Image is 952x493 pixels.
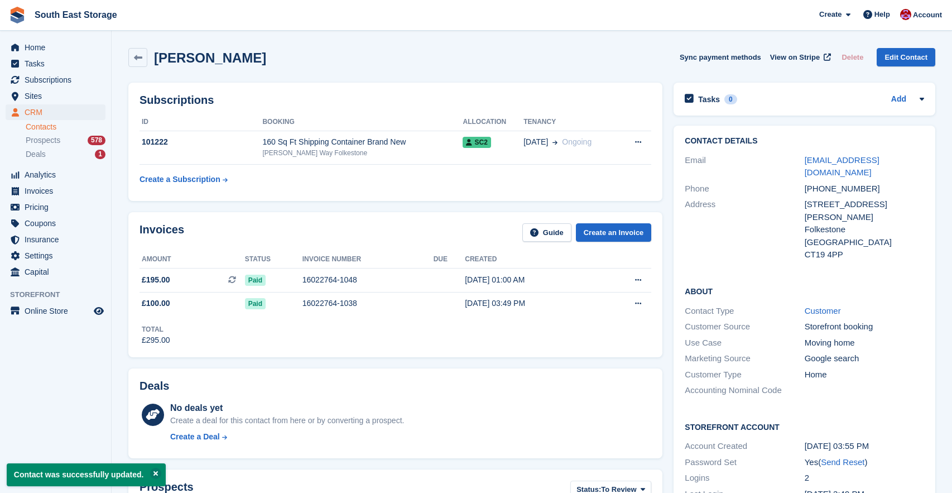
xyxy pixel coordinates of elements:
[766,48,833,66] a: View on Stripe
[463,113,523,131] th: Allocation
[805,368,924,381] div: Home
[262,136,463,148] div: 160 Sq Ft Shipping Container Brand New
[698,94,720,104] h2: Tasks
[140,169,228,190] a: Create a Subscription
[805,223,924,236] div: Folkestone
[805,306,841,315] a: Customer
[142,274,170,286] span: £195.00
[891,93,906,106] a: Add
[6,40,105,55] a: menu
[95,150,105,159] div: 1
[685,305,804,318] div: Contact Type
[685,421,924,432] h2: Storefront Account
[805,456,924,469] div: Yes
[6,72,105,88] a: menu
[262,113,463,131] th: Booking
[6,56,105,71] a: menu
[522,223,571,242] a: Guide
[30,6,122,24] a: South East Storage
[805,236,924,249] div: [GEOGRAPHIC_DATA]
[523,113,619,131] th: Tenancy
[465,251,599,269] th: Created
[170,415,404,427] div: Create a deal for this contact from here or by converting a prospect.
[913,9,942,21] span: Account
[685,456,804,469] div: Password Set
[92,304,105,318] a: Preview store
[25,216,92,231] span: Coupons
[26,122,105,132] a: Contacts
[877,48,935,66] a: Edit Contact
[140,113,262,131] th: ID
[805,198,924,223] div: [STREET_ADDRESS][PERSON_NAME]
[9,7,26,23] img: stora-icon-8386f47178a22dfd0bd8f6a31ec36ba5ce8667c1dd55bd0f319d3a0aa187defe.svg
[685,285,924,296] h2: About
[805,472,924,485] div: 2
[821,457,864,467] a: Send Reset
[26,135,105,146] a: Prospects 578
[819,9,842,20] span: Create
[170,431,404,443] a: Create a Deal
[140,94,651,107] h2: Subscriptions
[140,136,262,148] div: 101222
[6,88,105,104] a: menu
[685,337,804,350] div: Use Case
[685,440,804,453] div: Account Created
[26,135,60,146] span: Prospects
[523,136,548,148] span: [DATE]
[25,72,92,88] span: Subscriptions
[25,264,92,280] span: Capital
[805,155,879,178] a: [EMAIL_ADDRESS][DOMAIN_NAME]
[140,251,245,269] th: Amount
[805,352,924,365] div: Google search
[140,380,169,393] h2: Deals
[6,232,105,247] a: menu
[25,104,92,120] span: CRM
[25,303,92,319] span: Online Store
[26,149,46,160] span: Deals
[25,40,92,55] span: Home
[6,167,105,183] a: menu
[25,183,92,199] span: Invoices
[170,431,220,443] div: Create a Deal
[685,198,804,261] div: Address
[805,248,924,261] div: CT19 4PP
[142,334,170,346] div: £295.00
[6,264,105,280] a: menu
[900,9,911,20] img: Roger Norris
[6,303,105,319] a: menu
[25,232,92,247] span: Insurance
[6,216,105,231] a: menu
[685,384,804,397] div: Accounting Nominal Code
[576,223,652,242] a: Create an Invoice
[6,183,105,199] a: menu
[302,251,434,269] th: Invoice number
[6,104,105,120] a: menu
[154,50,266,65] h2: [PERSON_NAME]
[685,352,804,365] div: Marketing Source
[7,463,166,486] p: Contact was successfully updated.
[818,457,867,467] span: ( )
[685,183,804,195] div: Phone
[837,48,868,66] button: Delete
[465,274,599,286] div: [DATE] 01:00 AM
[302,274,434,286] div: 16022764-1048
[805,183,924,195] div: [PHONE_NUMBER]
[724,94,737,104] div: 0
[680,48,761,66] button: Sync payment methods
[6,199,105,215] a: menu
[26,149,105,160] a: Deals 1
[142,324,170,334] div: Total
[10,289,111,300] span: Storefront
[805,320,924,333] div: Storefront booking
[685,472,804,485] div: Logins
[874,9,890,20] span: Help
[302,298,434,309] div: 16022764-1038
[25,56,92,71] span: Tasks
[685,368,804,381] div: Customer Type
[25,167,92,183] span: Analytics
[245,275,266,286] span: Paid
[805,337,924,350] div: Moving home
[770,52,820,63] span: View on Stripe
[25,88,92,104] span: Sites
[170,401,404,415] div: No deals yet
